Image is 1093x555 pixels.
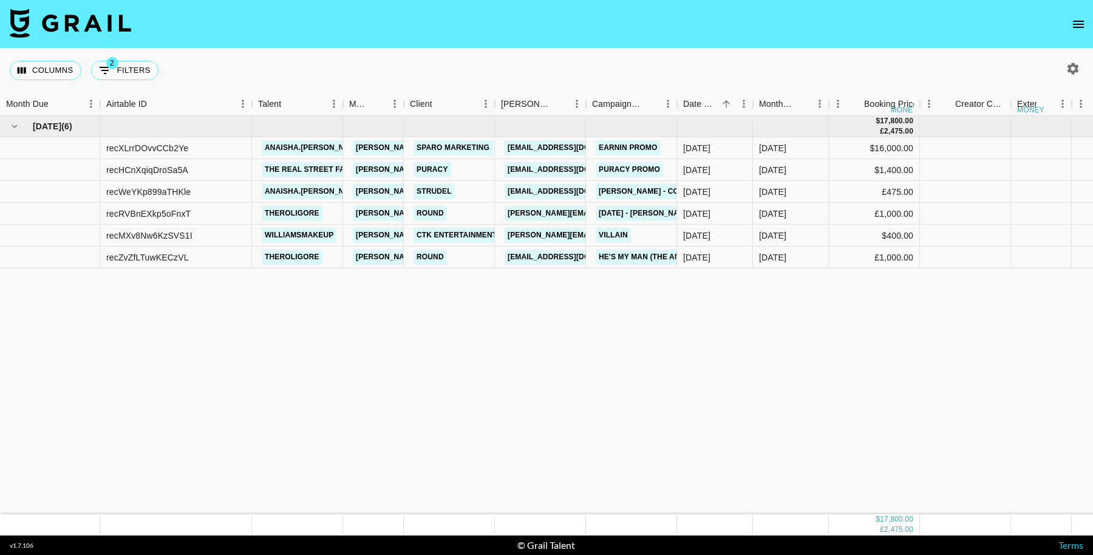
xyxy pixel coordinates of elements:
[61,120,72,132] span: ( 6 )
[505,184,641,199] a: [EMAIL_ADDRESS][DOMAIN_NAME]
[938,95,955,112] button: Sort
[262,184,366,199] a: anaisha.[PERSON_NAME]
[829,181,920,203] div: £475.00
[353,206,551,221] a: [PERSON_NAME][EMAIL_ADDRESS][DOMAIN_NAME]
[920,92,1011,116] div: Creator Commmission Override
[920,95,938,113] button: Menu
[432,95,449,112] button: Sort
[325,95,343,113] button: Menu
[505,250,641,265] a: [EMAIL_ADDRESS][DOMAIN_NAME]
[369,95,386,112] button: Sort
[759,251,786,264] div: Oct '25
[353,162,551,177] a: [PERSON_NAME][EMAIL_ADDRESS][DOMAIN_NAME]
[262,206,322,221] a: theroligore
[829,225,920,247] div: $400.00
[955,92,1005,116] div: Creator Commmission Override
[1017,106,1044,114] div: money
[659,95,677,113] button: Menu
[100,92,252,116] div: Airtable ID
[252,92,343,116] div: Talent
[495,92,586,116] div: Booker
[91,61,158,80] button: Show filters
[414,206,447,221] a: Round
[505,162,641,177] a: [EMAIL_ADDRESS][DOMAIN_NAME]
[596,206,695,221] a: [DATE] - [PERSON_NAME]
[10,542,33,550] div: v 1.7.106
[353,250,551,265] a: [PERSON_NAME][EMAIL_ADDRESS][DOMAIN_NAME]
[683,230,710,242] div: 15/10/2025
[517,539,575,551] div: © Grail Talent
[596,250,798,265] a: He's My Man (The Anniversary) - [PERSON_NAME]
[596,184,692,199] a: [PERSON_NAME] - Cold
[106,251,189,264] div: recZvZfLTuwKECzVL
[884,126,913,137] div: 2,475.00
[829,137,920,159] div: $16,000.00
[414,162,451,177] a: Puracy
[759,92,794,116] div: Month Due
[876,514,880,525] div: $
[262,140,366,155] a: anaisha.[PERSON_NAME]
[106,92,147,116] div: Airtable ID
[106,142,188,154] div: recXLrrDOvvCCb2Ye
[829,247,920,268] div: £1,000.00
[414,184,455,199] a: Strudel
[753,92,829,116] div: Month Due
[759,164,786,176] div: Oct '25
[10,9,131,38] img: Grail Talent
[794,95,811,112] button: Sort
[551,95,568,112] button: Sort
[414,140,492,155] a: Sparo Marketing
[106,208,191,220] div: recRVBnEXkp5oFnxT
[410,92,432,116] div: Client
[234,95,252,113] button: Menu
[864,92,918,116] div: Booking Price
[1054,95,1072,113] button: Menu
[683,208,710,220] div: 15/10/2025
[505,228,703,243] a: [PERSON_NAME][EMAIL_ADDRESS][DOMAIN_NAME]
[829,95,847,113] button: Menu
[642,95,659,112] button: Sort
[505,206,703,221] a: [PERSON_NAME][EMAIL_ADDRESS][DOMAIN_NAME]
[880,116,913,126] div: 17,800.00
[505,140,641,155] a: [EMAIL_ADDRESS][DOMAIN_NAME]
[414,250,447,265] a: Round
[1066,12,1091,36] button: open drawer
[596,228,631,243] a: Villain
[847,95,864,112] button: Sort
[82,95,100,113] button: Menu
[759,230,786,242] div: Oct '25
[759,186,786,198] div: Oct '25
[106,230,192,242] div: recMXv8Nw6KzSVS1I
[386,95,404,113] button: Menu
[891,106,918,114] div: money
[1072,95,1090,113] button: Menu
[884,525,913,535] div: 2,475.00
[718,95,735,112] button: Sort
[592,92,642,116] div: Campaign (Type)
[759,208,786,220] div: Oct '25
[349,92,369,116] div: Manager
[49,95,66,112] button: Sort
[33,120,61,132] span: [DATE]
[880,126,884,137] div: £
[262,162,365,177] a: the real street family
[106,164,188,176] div: recHCnXqiqDroSa5A
[262,228,336,243] a: williamsmakeup
[404,92,495,116] div: Client
[343,92,404,116] div: Manager
[106,186,191,198] div: recWeYKp899aTHKle
[262,250,322,265] a: theroligore
[683,251,710,264] div: 15/10/2025
[811,95,829,113] button: Menu
[258,92,281,116] div: Talent
[683,142,710,154] div: 29/09/2025
[568,95,586,113] button: Menu
[414,228,500,243] a: CTK Entertainment
[6,118,23,135] button: hide children
[353,140,551,155] a: [PERSON_NAME][EMAIL_ADDRESS][DOMAIN_NAME]
[683,92,718,116] div: Date Created
[880,514,913,525] div: 17,800.00
[6,92,49,116] div: Month Due
[1058,539,1083,551] a: Terms
[281,95,298,112] button: Sort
